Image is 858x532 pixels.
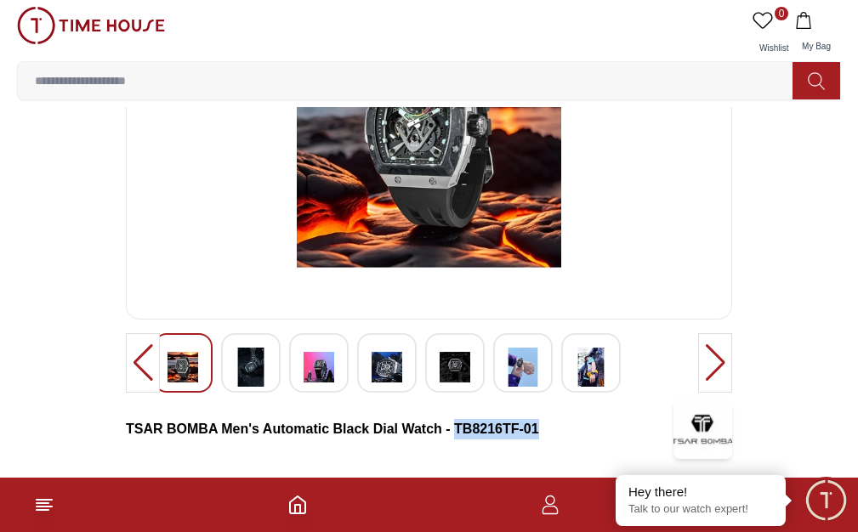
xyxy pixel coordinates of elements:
button: My Bag [792,7,841,61]
img: TSAR BOMBA Men's Automatic Black Dial Watch - TB8216TF-01 [440,348,470,387]
div: Chat Widget [803,477,849,524]
div: Hey there! [628,484,773,501]
h3: TSAR BOMBA Men's Automatic Black Dial Watch - TB8216TF-01 [126,419,673,439]
span: My Bag [795,42,838,51]
img: TSAR BOMBA Men's Automatic Black Dial Watch - TB8216TF-01 [508,348,538,387]
img: TSAR BOMBA Men's Automatic Black Dial Watch - TB8216TF-01 [372,348,402,387]
img: TSAR BOMBA Men's Automatic Black Dial Watch - TB8216TF-01 [168,348,198,387]
p: Talk to our watch expert! [628,502,773,517]
img: ... [17,7,165,44]
img: TSAR BOMBA Men's Automatic Black Dial Watch - TB8216TF-01 [673,399,732,459]
a: Home [287,495,308,515]
img: TSAR BOMBA Men's Automatic Black Dial Watch - TB8216TF-01 [236,348,266,387]
p: TB8216TF-01 [126,476,215,501]
span: 0 [775,7,788,20]
span: Wishlist [753,43,795,53]
img: TSAR BOMBA Men's Automatic Black Dial Watch - TB8216TF-01 [304,348,334,387]
img: TSAR BOMBA Men's Automatic Black Dial Watch - TB8216TF-01 [576,348,606,387]
a: 0Wishlist [749,7,792,61]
